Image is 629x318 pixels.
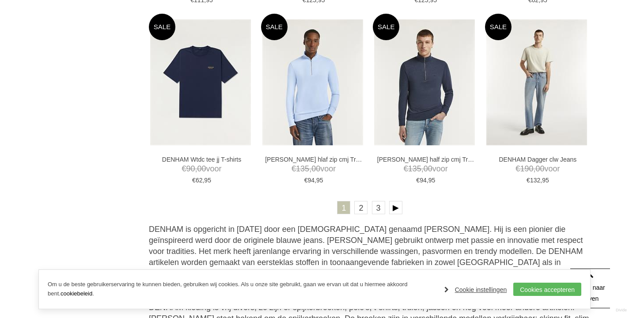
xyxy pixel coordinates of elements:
span: 95 [316,177,323,184]
span: 135 [408,164,421,173]
span: 00 [311,164,320,173]
a: Terug naar boven [570,269,610,308]
span: € [404,164,408,173]
img: DENHAM Roger hlaf zip cmj Truien [262,19,363,145]
span: € [515,164,520,173]
img: DENHAM Roger half zip cmj Truien [374,19,475,145]
span: voor [153,163,250,174]
a: [PERSON_NAME] half zip cmj Truien [377,155,474,163]
span: € [527,177,530,184]
a: 2 [354,201,368,214]
span: 95 [204,177,211,184]
span: , [314,177,316,184]
span: 94 [420,177,427,184]
span: € [192,177,196,184]
a: cookiebeleid [61,290,92,297]
p: Om u de beste gebruikerservaring te kunnen bieden, gebruiken wij cookies. Als u onze site gebruik... [48,280,436,299]
span: 00 [535,164,544,173]
span: 95 [428,177,436,184]
span: 135 [296,164,309,173]
span: , [427,177,428,184]
img: DENHAM Dagger clw Jeans [486,19,587,145]
span: 00 [197,164,206,173]
span: , [202,177,204,184]
a: [PERSON_NAME] hlaf zip cmj Truien [265,155,362,163]
span: , [421,164,424,173]
span: , [309,164,311,173]
a: Cookies accepteren [513,283,581,296]
span: € [182,164,186,173]
a: Cookie instellingen [444,283,507,296]
span: 190 [520,164,533,173]
span: 00 [424,164,432,173]
span: 90 [186,164,195,173]
span: voor [377,163,474,174]
a: 3 [372,201,385,214]
span: 94 [308,177,315,184]
a: DENHAM Wtdc tee jj T-shirts [153,155,250,163]
a: Divide [616,305,627,316]
a: 1 [337,201,350,214]
a: DENHAM Dagger clw Jeans [489,155,586,163]
span: voor [489,163,586,174]
span: 62 [196,177,203,184]
span: , [195,164,197,173]
span: , [540,177,542,184]
span: € [304,177,308,184]
span: 95 [542,177,549,184]
span: € [292,164,296,173]
span: € [416,177,420,184]
span: voor [265,163,362,174]
span: 132 [530,177,540,184]
span: , [533,164,535,173]
img: DENHAM Wtdc tee jj T-shirts [150,19,251,145]
font: DENHAM is opgericht in [DATE] door een [DEMOGRAPHIC_DATA] genaamd [PERSON_NAME]. Hij is een pioni... [149,225,583,278]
